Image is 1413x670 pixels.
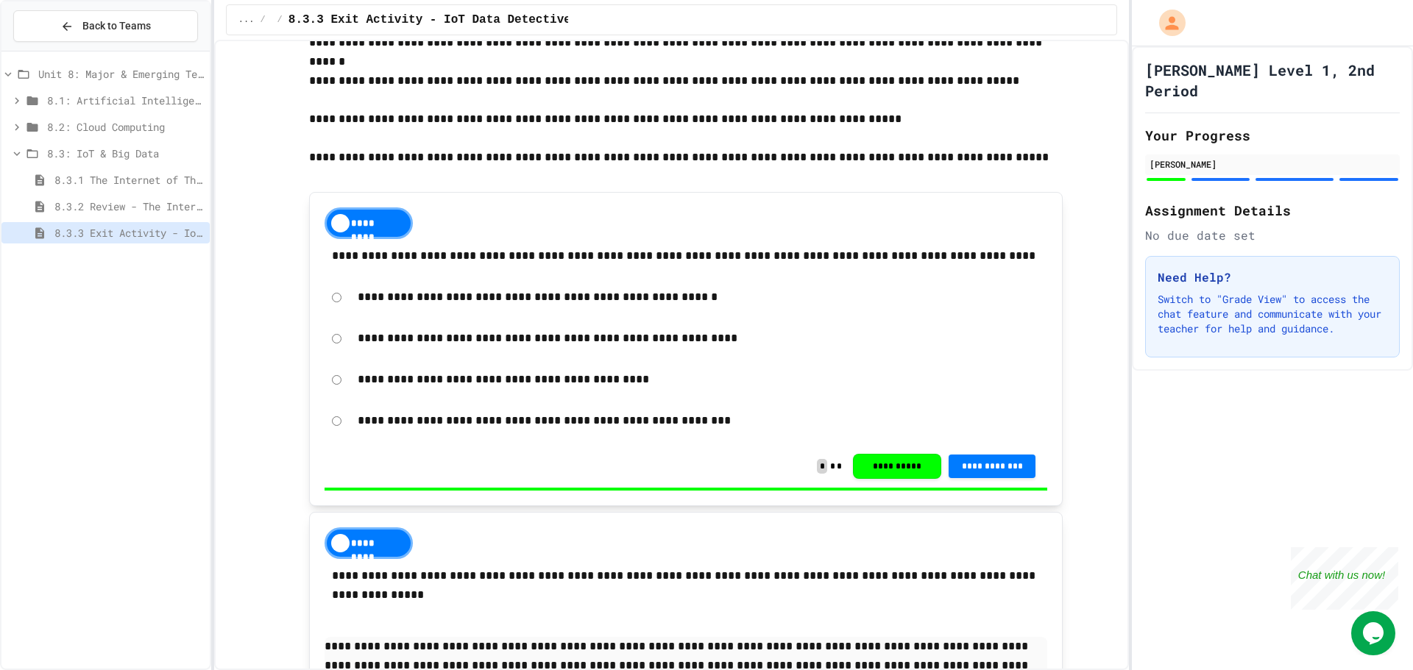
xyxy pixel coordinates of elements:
[82,18,151,34] span: Back to Teams
[54,225,204,240] span: 8.3.3 Exit Activity - IoT Data Detective Challenge
[1144,6,1189,40] div: My Account
[47,93,204,108] span: 8.1: Artificial Intelligence Basics
[1145,125,1400,146] h2: Your Progress
[1158,268,1387,286] h3: Need Help?
[1150,157,1395,171] div: [PERSON_NAME]
[47,146,204,161] span: 8.3: IoT & Big Data
[238,14,255,26] span: ...
[1291,547,1398,610] iframe: chat widget
[1351,611,1398,655] iframe: chat widget
[1145,60,1400,101] h1: [PERSON_NAME] Level 1, 2nd Period
[54,199,204,214] span: 8.3.2 Review - The Internet of Things and Big Data
[288,11,642,29] span: 8.3.3 Exit Activity - IoT Data Detective Challenge
[1158,292,1387,336] p: Switch to "Grade View" to access the chat feature and communicate with your teacher for help and ...
[54,172,204,188] span: 8.3.1 The Internet of Things and Big Data: Our Connected Digital World
[277,14,283,26] span: /
[13,10,198,42] button: Back to Teams
[47,119,204,135] span: 8.2: Cloud Computing
[38,66,204,82] span: Unit 8: Major & Emerging Technologies
[1145,227,1400,244] div: No due date set
[1145,200,1400,221] h2: Assignment Details
[260,14,265,26] span: /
